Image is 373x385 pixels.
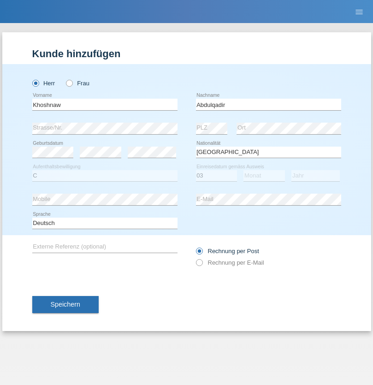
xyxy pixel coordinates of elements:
input: Rechnung per Post [196,248,202,259]
button: Speichern [32,296,99,314]
input: Rechnung per E-Mail [196,259,202,271]
i: menu [355,7,364,17]
h1: Kunde hinzufügen [32,48,341,59]
input: Herr [32,80,38,86]
input: Frau [66,80,72,86]
label: Herr [32,80,55,87]
label: Frau [66,80,89,87]
label: Rechnung per E-Mail [196,259,264,266]
span: Speichern [51,301,80,308]
a: menu [350,9,368,14]
label: Rechnung per Post [196,248,259,255]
